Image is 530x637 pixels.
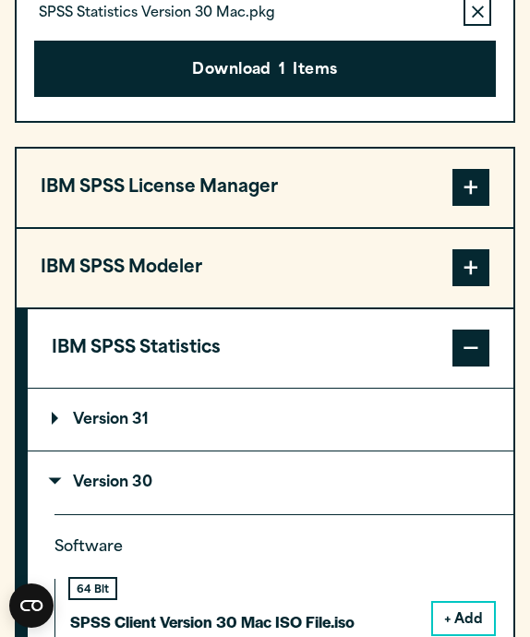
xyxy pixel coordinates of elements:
[279,59,285,83] span: 1
[52,475,152,490] p: Version 30
[70,608,355,635] p: SPSS Client Version 30 Mac ISO File.iso
[54,535,494,561] p: Software
[28,389,513,451] summary: Version 31
[34,41,497,98] button: Download1Items
[433,603,494,634] button: + Add
[28,451,513,513] summary: Version 30
[70,579,115,598] div: 64 Bit
[28,309,513,388] button: IBM SPSS Statistics
[9,583,54,628] button: Open CMP widget
[39,5,275,23] p: SPSS Statistics Version 30 Mac.pkg
[17,229,513,307] button: IBM SPSS Modeler
[52,413,149,427] p: Version 31
[17,149,513,227] button: IBM SPSS License Manager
